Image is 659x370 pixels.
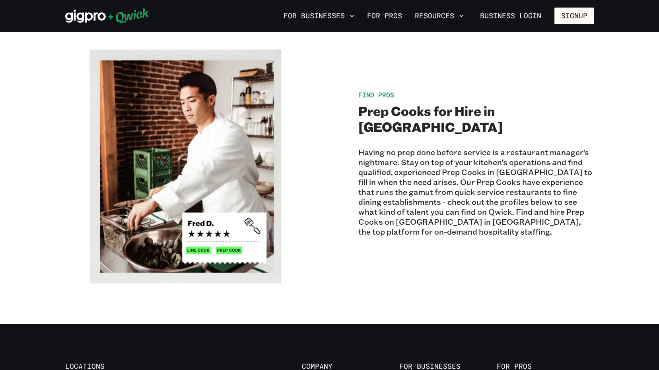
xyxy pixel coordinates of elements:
p: Having no prep done before service is a restaurant manager’s nightmare. Stay on top of your kitch... [358,147,594,237]
button: Signup [554,8,594,24]
span: Find Pros [358,91,394,99]
h2: Prep Cooks for Hire in [GEOGRAPHIC_DATA] [358,103,594,135]
button: For Businesses [280,9,358,23]
img: Person chopping food on a cutting board. [65,49,301,284]
button: Resources [412,9,467,23]
a: For Pros [364,9,405,23]
a: Business Login [473,8,548,24]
